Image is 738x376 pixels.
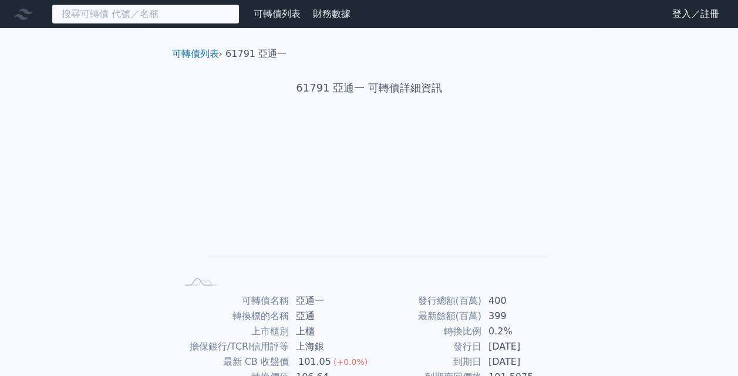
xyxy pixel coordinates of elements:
td: 亞通一 [289,293,369,309]
td: 上櫃 [289,324,369,339]
td: 擔保銀行/TCRI信用評等 [177,339,289,354]
li: 61791 亞通一 [225,47,287,61]
td: 上海銀 [289,339,369,354]
td: 最新 CB 收盤價 [177,354,289,370]
td: 上市櫃別 [177,324,289,339]
td: 發行總額(百萬) [369,293,481,309]
div: 101.05 [296,354,333,370]
td: 可轉債名稱 [177,293,289,309]
td: 最新餘額(百萬) [369,309,481,324]
td: 399 [481,309,562,324]
g: Chart [196,133,548,273]
a: 財務數據 [313,8,351,19]
td: [DATE] [481,354,562,370]
td: 發行日 [369,339,481,354]
td: [DATE] [481,339,562,354]
li: › [172,47,223,61]
td: 400 [481,293,562,309]
td: 轉換比例 [369,324,481,339]
td: 亞通 [289,309,369,324]
h1: 61791 亞通一 可轉債詳細資訊 [163,80,576,96]
a: 登入／註冊 [663,5,729,23]
iframe: Chat Widget [679,320,738,376]
td: 轉換標的名稱 [177,309,289,324]
span: (+0.0%) [333,357,368,367]
td: 到期日 [369,354,481,370]
a: 可轉債列表 [254,8,301,19]
td: 0.2% [481,324,562,339]
a: 可轉債列表 [172,48,219,59]
input: 搜尋可轉債 代號／名稱 [52,4,240,24]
